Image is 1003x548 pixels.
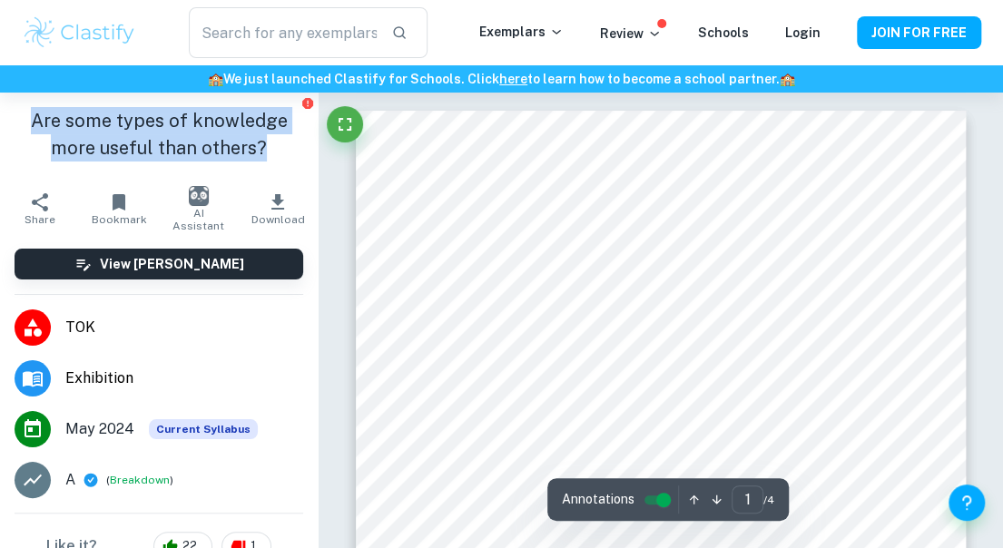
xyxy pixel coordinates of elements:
[239,183,319,234] button: Download
[170,207,228,232] span: AI Assistant
[189,186,209,206] img: AI Assistant
[600,24,662,44] p: Review
[499,72,527,86] a: here
[65,469,75,491] p: A
[149,419,258,439] div: This exemplar is based on the current syllabus. Feel free to refer to it for inspiration/ideas wh...
[300,96,314,110] button: Report issue
[562,490,634,509] span: Annotations
[780,72,795,86] span: 🏫
[251,213,305,226] span: Download
[159,183,239,234] button: AI Assistant
[149,419,258,439] span: Current Syllabus
[65,418,134,440] span: May 2024
[80,183,160,234] button: Bookmark
[4,69,999,89] h6: We just launched Clastify for Schools. Click to learn how to become a school partner.
[327,106,363,142] button: Fullscreen
[22,15,137,51] img: Clastify logo
[65,317,303,338] span: TOK
[763,492,774,508] span: / 4
[479,22,564,42] p: Exemplars
[15,249,303,279] button: View [PERSON_NAME]
[100,254,244,274] h6: View [PERSON_NAME]
[785,25,821,40] a: Login
[92,213,147,226] span: Bookmark
[949,484,985,521] button: Help and Feedback
[25,213,55,226] span: Share
[698,25,749,40] a: Schools
[189,7,378,58] input: Search for any exemplars...
[65,367,303,389] span: Exhibition
[15,107,303,161] h1: Are some types of knowledge more useful than others?
[106,472,173,489] span: ( )
[110,472,170,488] button: Breakdown
[857,16,981,49] button: JOIN FOR FREE
[208,72,223,86] span: 🏫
